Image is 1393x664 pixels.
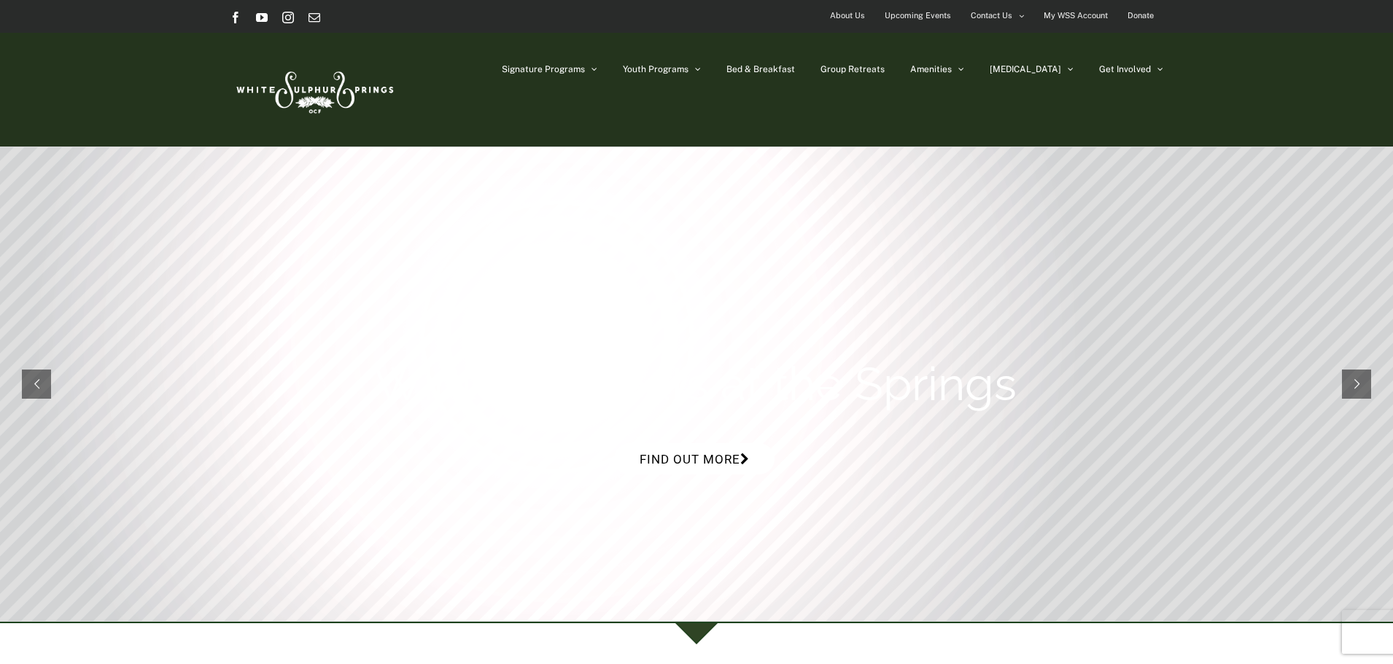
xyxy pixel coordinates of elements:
[885,5,951,26] span: Upcoming Events
[726,65,795,74] span: Bed & Breakfast
[820,65,885,74] span: Group Retreats
[1128,5,1154,26] span: Donate
[1099,65,1151,74] span: Get Involved
[990,65,1061,74] span: [MEDICAL_DATA]
[623,33,701,106] a: Youth Programs
[1099,33,1163,106] a: Get Involved
[910,65,952,74] span: Amenities
[910,33,964,106] a: Amenities
[623,65,688,74] span: Youth Programs
[820,33,885,106] a: Group Retreats
[614,443,775,474] a: Find out more
[971,5,1012,26] span: Contact Us
[502,33,1163,106] nav: Main Menu
[1044,5,1108,26] span: My WSS Account
[990,33,1074,106] a: [MEDICAL_DATA]
[502,65,585,74] span: Signature Programs
[830,5,865,26] span: About Us
[374,355,1017,413] rs-layer: Winter Retreats at the Springs
[502,33,597,106] a: Signature Programs
[726,33,795,106] a: Bed & Breakfast
[230,55,397,124] img: White Sulphur Springs Logo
